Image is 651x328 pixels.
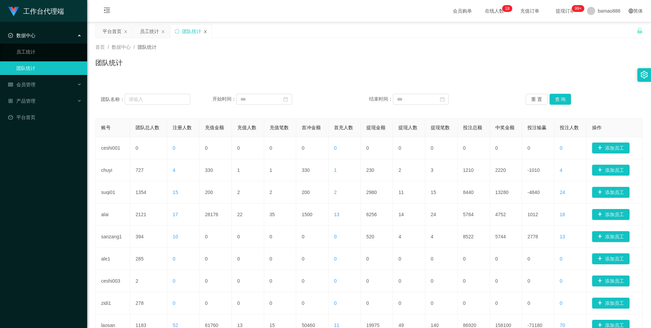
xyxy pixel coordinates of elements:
td: 5744 [490,226,522,248]
span: 数据中心 [112,44,131,50]
td: 1 [264,159,297,181]
i: 图标: close [124,30,128,34]
input: 请输入 [125,94,190,105]
sup: 18 [502,5,512,12]
span: 0 [560,300,562,306]
span: 团队统计 [138,44,157,50]
td: 0 [522,292,554,314]
button: 图标: plus添加员工 [592,253,630,264]
sup: 997 [572,5,584,12]
td: 0 [458,248,490,270]
span: 数据中心 [8,33,35,38]
td: 0 [393,270,425,292]
p: 1 [505,5,507,12]
span: 操作 [592,125,602,130]
i: 图标: calendar [283,97,288,102]
td: 1354 [130,181,167,204]
td: 0 [296,226,329,248]
i: 图标: close [203,30,207,34]
span: 充值人数 [237,125,256,130]
td: 0 [490,248,522,270]
td: 5764 [458,204,490,226]
button: 图标: plus添加员工 [592,298,630,309]
span: / [133,44,135,50]
td: 0 [130,137,167,159]
td: 0 [200,248,232,270]
td: 14 [393,204,425,226]
span: 提现人数 [398,125,417,130]
td: 4752 [490,204,522,226]
td: 0 [296,137,329,159]
span: 13 [560,234,565,239]
td: 285 [130,248,167,270]
h1: 团队统计 [95,58,123,68]
td: ceshi003 [96,270,130,292]
td: 278 [130,292,167,314]
td: 0 [458,292,490,314]
td: 2220 [490,159,522,181]
span: 开始时间： [212,96,236,102]
a: 团队统计 [16,61,82,75]
td: 0 [264,137,297,159]
i: 图标: menu-fold [95,0,118,22]
td: 0 [393,248,425,270]
td: 330 [200,159,232,181]
span: 产品管理 [8,98,35,104]
span: 投注总额 [463,125,482,130]
td: ceshi001 [96,137,130,159]
i: 图标: setting [640,71,648,78]
td: 0 [458,137,490,159]
td: 520 [361,226,393,248]
button: 查 询 [550,94,571,105]
td: 0 [490,292,522,314]
td: 230 [361,159,393,181]
td: -4840 [522,181,554,204]
td: 0 [361,270,393,292]
span: 提现订单 [552,9,578,13]
div: 员工统计 [140,25,159,38]
span: 中奖金额 [495,125,514,130]
td: 0 [393,137,425,159]
span: 4 [173,167,175,173]
span: 0 [560,145,562,151]
span: 首充人数 [334,125,353,130]
td: 0 [522,137,554,159]
td: chuyi [96,159,130,181]
button: 图标: plus添加员工 [592,209,630,220]
td: 0 [361,248,393,270]
td: 13280 [490,181,522,204]
td: 1500 [296,204,329,226]
i: 图标: global [629,9,633,13]
td: 2121 [130,204,167,226]
td: 4 [425,226,458,248]
span: 投注人数 [560,125,579,130]
td: 2980 [361,181,393,204]
td: 0 [522,270,554,292]
td: 22 [232,204,264,226]
td: 200 [200,181,232,204]
td: ale1 [96,248,130,270]
span: 结束时间： [369,96,393,102]
td: 0 [296,248,329,270]
span: 0 [334,234,337,239]
span: 18 [560,212,565,217]
td: 394 [130,226,167,248]
a: 图标: dashboard平台首页 [8,110,82,124]
td: 4 [393,226,425,248]
td: 2 [130,270,167,292]
span: 首页 [95,44,105,50]
span: 0 [334,278,337,284]
span: 24 [560,190,565,195]
span: 0 [173,278,175,284]
button: 重 置 [526,94,547,105]
img: logo.9652507e.png [8,7,19,16]
td: 0 [264,248,297,270]
td: 0 [490,137,522,159]
td: alai [96,204,130,226]
td: 24 [425,204,458,226]
td: 1012 [522,204,554,226]
i: 图标: unlock [637,28,643,34]
button: 图标: plus添加员工 [592,187,630,198]
i: 图标: check-circle-o [8,33,13,38]
td: 28176 [200,204,232,226]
